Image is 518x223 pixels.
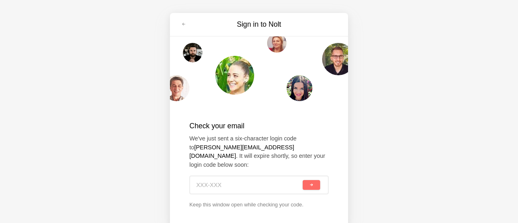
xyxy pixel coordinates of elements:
[191,19,327,30] h3: Sign in to Nolt
[189,144,294,159] strong: [PERSON_NAME][EMAIL_ADDRESS][DOMAIN_NAME]
[189,134,329,169] p: We've just sent a six-character login code to . It will expire shortly, so enter your login code ...
[196,176,301,194] input: XXX-XXX
[189,121,329,131] h2: Check your email
[189,201,329,208] p: Keep this window open while checking your code.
